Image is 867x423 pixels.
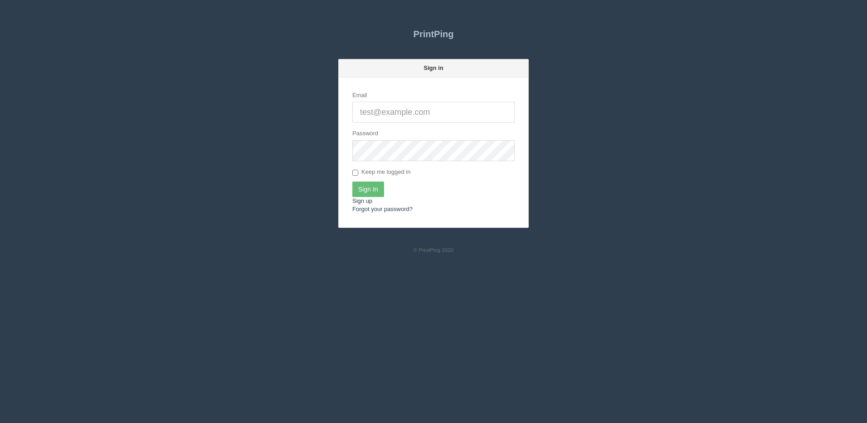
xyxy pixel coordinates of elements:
small: © PrintPing 2020 [414,247,454,253]
input: Sign In [352,182,384,197]
input: Keep me logged in [352,170,358,176]
a: Sign up [352,197,372,204]
input: test@example.com [352,102,515,123]
label: Keep me logged in [352,168,410,177]
label: Email [352,91,367,100]
a: PrintPing [338,23,529,45]
strong: Sign in [424,64,443,71]
a: Forgot your password? [352,206,413,212]
label: Password [352,129,378,138]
